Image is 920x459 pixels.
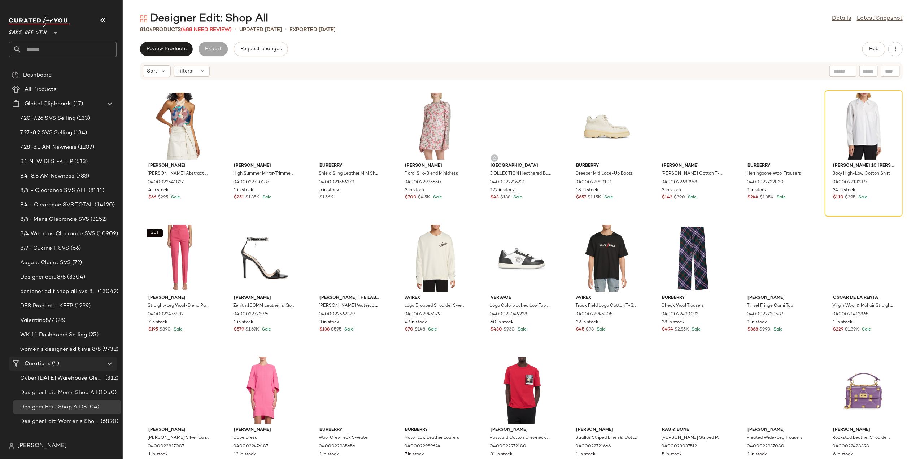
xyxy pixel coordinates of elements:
img: 0400022817087_SILVER [143,357,215,424]
span: Designer edit 8/8 [20,273,66,281]
span: $595 [331,327,341,333]
span: Burberry [576,163,638,169]
span: [PERSON_NAME] Silver Earrings [148,435,209,441]
span: $70 [405,327,413,333]
span: $195 [148,327,158,333]
span: Review Products [146,46,187,52]
span: (1207) [77,143,95,152]
span: [PERSON_NAME] [234,163,295,169]
span: $1.69K [245,327,259,333]
img: 0400022723976_BLACK [228,225,301,292]
span: [PERSON_NAME] [405,163,466,169]
span: (6890) [99,418,118,426]
span: 8/7- Cucinelli SVS [20,244,69,253]
span: 1 in stock [833,319,853,326]
span: 2 in stock [662,187,682,194]
span: $251 [234,194,244,201]
span: (17) [72,100,83,108]
span: 2 in stock [405,187,425,194]
img: 0400022689978_BLUEMULTI [656,93,729,160]
span: 7 in stock [148,319,167,326]
img: svg%3e [492,156,497,160]
span: 0400021556379 [319,179,354,186]
span: High Summer Mirror-Trimmed Wide-Leg Jeans [233,171,295,177]
span: 0400022562329 [319,311,355,318]
span: SET [150,231,159,236]
span: $295 [158,194,168,201]
span: Check Wool Trousers [661,303,704,309]
div: Products [140,26,232,34]
span: $188 [501,194,511,201]
span: 8/4 - Clearance SVS ALL [20,187,87,195]
span: Sale [690,327,701,332]
span: Designer Edit: Men's Shop All [20,389,97,397]
span: $1.15K [588,194,602,201]
span: $110 [833,194,843,201]
img: 0400022475832_AZALEA [143,225,215,292]
span: Boxy High-Low Cotton Shirt [832,171,890,177]
span: 0400022985656 [319,443,355,450]
span: Sale [775,195,786,200]
span: 0400023049228 [490,311,528,318]
span: $930 [504,327,515,333]
span: Sale [512,195,523,200]
span: $142 [662,194,672,201]
img: svg%3e [12,71,19,79]
img: 0400021556379 [314,93,387,160]
span: (1299) [73,302,91,310]
span: $295 [845,194,855,201]
span: (14120) [93,201,115,209]
span: [PERSON_NAME] [576,427,638,433]
img: svg%3e [140,15,147,22]
span: Valentino8/7 [20,316,54,325]
span: [PERSON_NAME] [833,427,894,433]
span: Track Field Logo Cotton T-Shirt [576,303,637,309]
span: Oscar de la Renta [833,295,894,301]
span: (28) [54,316,66,325]
span: Zenith 100MM Leather & Gourmette Chain Sandals [233,303,295,309]
span: Filters [178,67,192,75]
span: 1 in stock [234,319,253,326]
span: [PERSON_NAME] Striped Poplin Shirt [661,435,723,441]
img: 0400022972180_BORDEAUX [485,357,558,424]
span: $138 [319,327,330,333]
span: (25) [87,331,99,339]
span: $494 [662,327,673,333]
span: (10909) [95,230,118,238]
span: 0400022935650 [404,179,441,186]
span: 1 in stock [319,451,339,458]
span: 0400022721666 [576,443,611,450]
span: 7.28-8.1 AM Newness [20,143,77,152]
span: 122 in stock [491,187,515,194]
span: 0400022937080 [747,443,784,450]
span: 0400022541827 [148,179,184,186]
span: (8104) [80,403,99,411]
img: 0400022730187_LIGHTBLUEVINTAGEDENIM [228,93,301,160]
span: [PERSON_NAME] the Label [319,295,381,301]
span: Sale [603,195,614,200]
span: [PERSON_NAME] [234,295,295,301]
span: Postcard Cotton Crewneck T-Shirt [490,435,551,441]
span: (513) [73,158,88,166]
img: 0400023049228_BLACKWHITE [485,225,558,292]
span: Shield Sling Leather Mini Shoulder Bag [319,171,380,177]
span: 0400023037512 [661,443,697,450]
span: Burberry [319,427,381,433]
span: All Products [25,86,57,94]
span: [PERSON_NAME] [491,427,552,433]
span: Burberry [405,427,466,433]
a: Details [832,14,851,23]
span: 0400022689978 [661,179,698,186]
span: 0400022959624 [404,443,440,450]
span: [PERSON_NAME] [234,427,295,433]
span: $390 [674,194,685,201]
span: Burberry [662,295,723,301]
span: 1 in stock [576,451,596,458]
span: (72) [71,259,82,267]
span: Strallo2 Striped Linen & Cotton-Blend Dress Pants [576,435,637,441]
img: 0400023037512_TANSTRIPE [656,357,729,424]
img: 0400022945379_SNOWWHITE [399,225,472,292]
span: Cape Dress [233,435,257,441]
p: Exported [DATE] [289,26,336,34]
span: Logo Dropped Shoulder Sweatshirt [404,303,466,309]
